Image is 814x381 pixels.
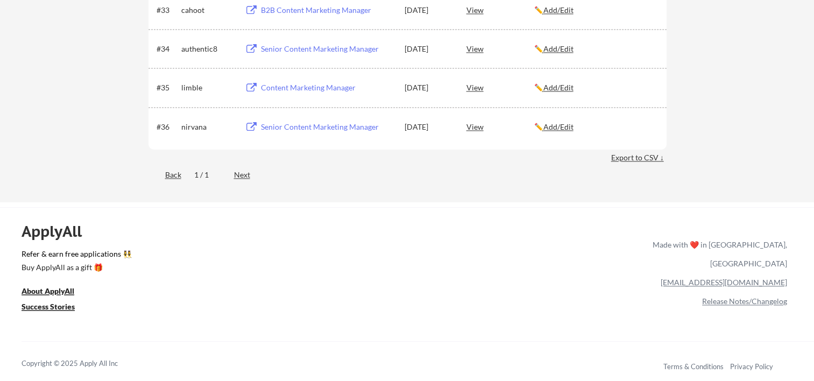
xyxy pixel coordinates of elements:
u: Add/Edit [543,5,574,15]
div: ✏️ [534,44,657,54]
div: #33 [157,5,178,16]
div: ✏️ [534,82,657,93]
div: Senior Content Marketing Manager [261,122,394,132]
a: Release Notes/Changelog [702,297,787,306]
div: Buy ApplyAll as a gift 🎁 [22,264,129,271]
div: Export to CSV ↓ [611,152,667,163]
div: B2B Content Marketing Manager [261,5,394,16]
u: Success Stories [22,302,75,311]
div: [DATE] [405,5,452,16]
a: Terms & Conditions [663,362,724,371]
a: Success Stories [22,301,89,314]
a: Buy ApplyAll as a gift 🎁 [22,262,129,275]
a: [EMAIL_ADDRESS][DOMAIN_NAME] [661,278,787,287]
u: About ApplyAll [22,286,74,295]
div: Next [234,170,263,180]
div: [DATE] [405,122,452,132]
u: Add/Edit [543,122,574,131]
div: authentic8 [181,44,235,54]
a: Refer & earn free applications 👯‍♀️ [22,250,428,262]
div: Made with ❤️ in [GEOGRAPHIC_DATA], [GEOGRAPHIC_DATA] [648,235,787,273]
a: Privacy Policy [730,362,773,371]
div: Back [148,170,181,180]
div: [DATE] [405,44,452,54]
div: limble [181,82,235,93]
div: #35 [157,82,178,93]
div: #36 [157,122,178,132]
div: cahoot [181,5,235,16]
div: Copyright © 2025 Apply All Inc [22,358,145,369]
div: ✏️ [534,122,657,132]
u: Add/Edit [543,44,574,53]
div: View [466,117,534,136]
a: About ApplyAll [22,285,89,299]
div: View [466,39,534,58]
div: ApplyAll [22,222,94,241]
div: 1 / 1 [194,170,221,180]
div: [DATE] [405,82,452,93]
div: nirvana [181,122,235,132]
div: View [466,77,534,97]
u: Add/Edit [543,83,574,92]
div: #34 [157,44,178,54]
div: Content Marketing Manager [261,82,394,93]
div: ✏️ [534,5,657,16]
div: Senior Content Marketing Manager [261,44,394,54]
